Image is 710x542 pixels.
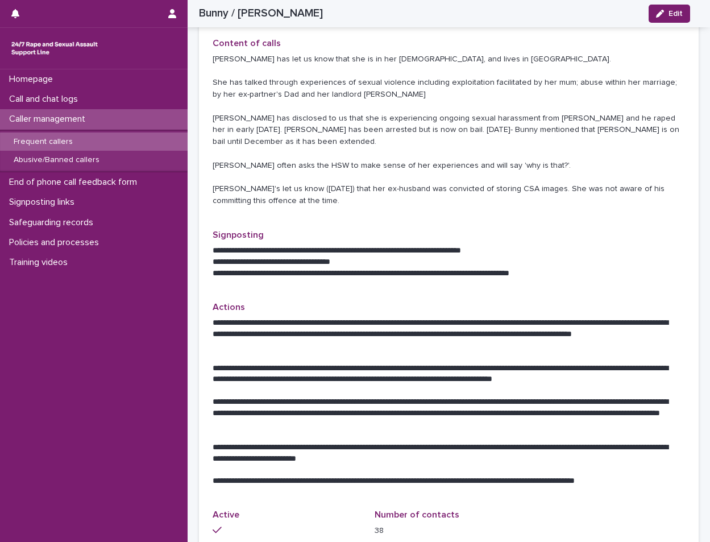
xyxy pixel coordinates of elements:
[5,155,109,165] p: Abusive/Banned callers
[5,177,146,188] p: End of phone call feedback form
[5,257,77,268] p: Training videos
[5,217,102,228] p: Safeguarding records
[5,94,87,105] p: Call and chat logs
[213,53,685,207] p: [PERSON_NAME] has let us know that she is in her [DEMOGRAPHIC_DATA], and lives in [GEOGRAPHIC_DAT...
[213,303,245,312] span: Actions
[5,74,62,85] p: Homepage
[213,510,239,519] span: Active
[9,37,100,60] img: rhQMoQhaT3yELyF149Cw
[5,237,108,248] p: Policies and processes
[649,5,690,23] button: Edit
[5,114,94,125] p: Caller management
[669,10,683,18] span: Edit
[5,137,82,147] p: Frequent callers
[199,7,323,20] h2: Bunny / [PERSON_NAME]
[375,510,459,519] span: Number of contacts
[213,230,264,239] span: Signposting
[375,525,523,537] p: 38
[5,197,84,208] p: Signposting links
[213,39,281,48] span: Content of calls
